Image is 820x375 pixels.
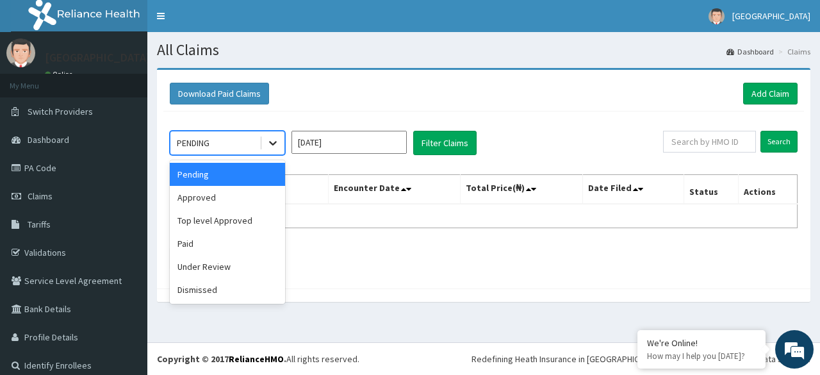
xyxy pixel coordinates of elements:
[28,190,53,202] span: Claims
[413,131,477,155] button: Filter Claims
[157,353,286,365] strong: Copyright © 2017 .
[6,38,35,67] img: User Image
[647,337,756,349] div: We're Online!
[170,278,285,301] div: Dismissed
[170,83,269,104] button: Download Paid Claims
[147,342,820,375] footer: All rights reserved.
[726,46,774,57] a: Dashboard
[684,175,738,204] th: Status
[738,175,797,204] th: Actions
[328,175,460,204] th: Encounter Date
[28,219,51,230] span: Tariffs
[663,131,756,153] input: Search by HMO ID
[775,46,810,57] li: Claims
[45,70,76,79] a: Online
[28,134,69,146] span: Dashboard
[170,186,285,209] div: Approved
[460,175,582,204] th: Total Price(₦)
[170,255,285,278] div: Under Review
[170,163,285,186] div: Pending
[45,52,151,63] p: [GEOGRAPHIC_DATA]
[28,106,93,117] span: Switch Providers
[647,351,756,362] p: How may I help you today?
[582,175,684,204] th: Date Filed
[170,232,285,255] div: Paid
[157,42,810,58] h1: All Claims
[229,353,284,365] a: RelianceHMO
[709,8,725,24] img: User Image
[471,353,810,365] div: Redefining Heath Insurance in [GEOGRAPHIC_DATA] using Telemedicine and Data Science!
[170,209,285,232] div: Top level Approved
[291,131,407,154] input: Select Month and Year
[743,83,798,104] a: Add Claim
[732,10,810,22] span: [GEOGRAPHIC_DATA]
[177,137,209,149] div: PENDING
[760,131,798,153] input: Search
